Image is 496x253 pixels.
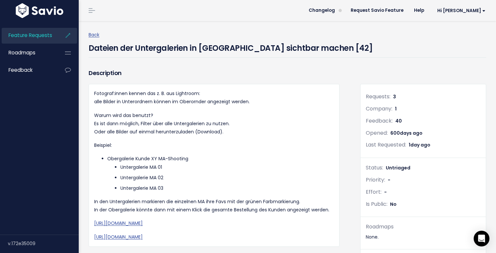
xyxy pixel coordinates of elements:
h4: Dateien der Untergalerien in [GEOGRAPHIC_DATA] sichtbar machen [42] [89,39,373,54]
span: Company: [366,105,392,112]
span: Changelog [309,8,335,13]
span: days ago [400,130,423,136]
p: Fotograf:innen kennen das z. B. aus Lightroom: alle Bilder in Unterordnern können im Oberornder a... [94,89,334,106]
span: 40 [395,118,402,124]
span: Feedback [9,67,32,73]
div: v.172e35009 [8,235,79,252]
span: Untriaged [386,165,410,171]
h3: Description [89,68,340,78]
span: Is Public: [366,200,387,208]
span: Roadmaps [9,49,35,56]
div: Roadmaps [366,222,481,232]
li: Obergalerie Kunde XY MA-Shooting [107,155,334,192]
a: Hi [PERSON_NAME] [429,6,491,16]
a: Roadmaps [2,45,54,60]
span: Feedback: [366,117,393,125]
a: Request Savio Feature [345,6,409,15]
span: 600 [390,130,423,136]
p: Beispiel: [94,141,334,149]
p: In den Untergalerien markieren die einzelnen MA ihre Favs mit der grünen Farbmarkierung. In der O... [94,198,334,214]
span: Priority: [366,176,385,184]
div: None. [366,233,481,241]
a: [URL][DOMAIN_NAME] [94,220,143,226]
span: Hi [PERSON_NAME] [437,8,486,13]
span: Feature Requests [9,32,52,39]
span: Status: [366,164,383,171]
span: 1 [395,106,397,112]
img: logo-white.9d6f32f41409.svg [14,3,65,18]
a: [URL][DOMAIN_NAME] [94,234,143,240]
li: Untergalerie MA 03 [120,184,334,192]
a: Feedback [2,63,54,78]
span: 3 [393,93,396,100]
p: Warum wird das benutzt? Es ist dann möglich, Filter über alle Untergalerien zu nutzen. Oder alle ... [94,111,334,136]
span: - [388,177,390,183]
span: - [384,189,387,195]
span: No [390,201,397,207]
div: Open Intercom Messenger [474,231,489,246]
span: Last Requested: [366,141,406,148]
span: Requests: [366,93,390,100]
span: day ago [410,142,430,148]
li: Untergalerie MA 02 [120,174,334,182]
span: Opened: [366,129,388,137]
a: Back [89,31,99,38]
a: Feature Requests [2,28,54,43]
span: 1 [409,142,430,148]
span: Effort: [366,188,382,196]
li: Untergalerie MA 01 [120,163,334,171]
a: Help [409,6,429,15]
